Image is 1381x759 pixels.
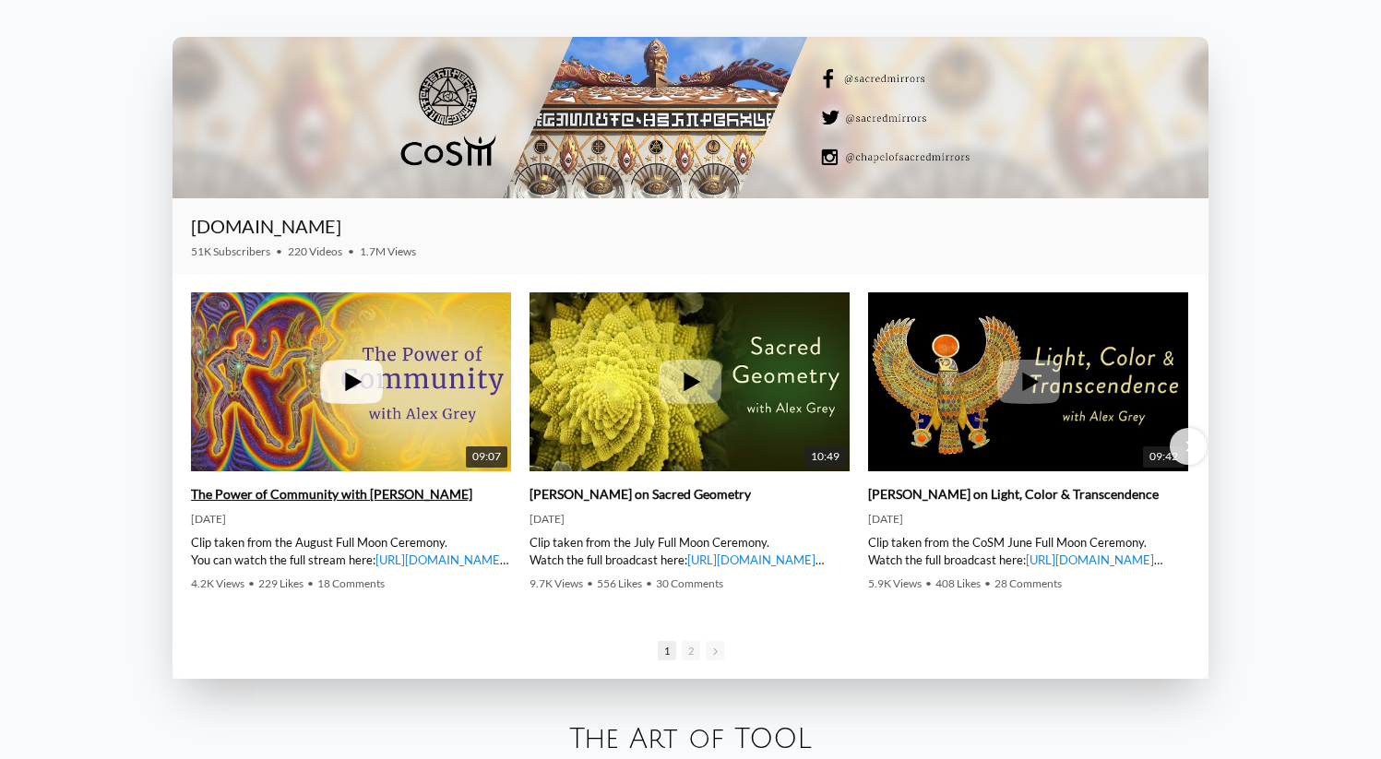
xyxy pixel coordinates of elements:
span: 556 Likes [597,576,642,590]
div: Clip taken from the August Full Moon Ceremony. You can watch the full stream here: | [PERSON_NAME... [191,534,511,567]
div: [DATE] [191,512,511,527]
span: • [646,576,652,590]
span: 408 Likes [935,576,981,590]
iframe: Subscribe to CoSM.TV on YouTube [1078,222,1190,244]
div: [DATE] [868,512,1188,527]
div: [DATE] [530,512,850,527]
span: Go to slide 2 [682,641,700,660]
a: Alex Grey on Light, Color & Transcendence 09:42 [868,292,1188,472]
a: [DOMAIN_NAME] [191,215,341,237]
span: • [307,576,314,590]
span: • [984,576,991,590]
span: • [925,576,932,590]
a: [URL][DOMAIN_NAME] [687,552,816,567]
a: The Power of Community with [PERSON_NAME] [191,486,472,503]
span: • [276,244,282,258]
a: Alex Grey on Sacred Geometry 10:49 [530,292,850,472]
img: The Power of Community with Alex Grey [191,262,511,502]
a: [PERSON_NAME] on Light, Color & Transcendence [868,486,1159,503]
div: Clip taken from the CoSM June Full Moon Ceremony. Watch the full broadcast here: | [PERSON_NAME] ... [868,534,1188,567]
span: Go to next slide [706,641,724,660]
span: • [587,576,593,590]
a: The Power of Community with Alex Grey 09:07 [191,292,511,472]
a: [PERSON_NAME] on Sacred Geometry [530,486,751,503]
a: [URL][DOMAIN_NAME] [375,552,508,567]
span: 9.7K Views [530,576,583,590]
a: The Art of TOOL [569,724,812,754]
span: Go to slide 1 [658,641,676,660]
span: • [348,244,354,258]
a: [URL][DOMAIN_NAME] [1026,552,1154,567]
span: 1.7M Views [360,244,416,258]
span: 09:07 [466,446,507,468]
span: 51K Subscribers [191,244,270,258]
img: Alex Grey on Light, Color & Transcendence [868,262,1188,502]
span: 30 Comments [656,576,723,590]
span: 220 Videos [288,244,342,258]
span: 09:42 [1143,446,1185,468]
div: Next slide [1170,428,1207,465]
span: • [248,576,255,590]
span: 10:49 [804,446,846,468]
span: 28 Comments [994,576,1062,590]
span: 18 Comments [317,576,385,590]
span: 5.9K Views [868,576,922,590]
div: Clip taken from the July Full Moon Ceremony. Watch the full broadcast here: | [PERSON_NAME] | ► W... [530,534,850,567]
img: Alex Grey on Sacred Geometry [530,262,850,502]
span: 229 Likes [258,576,304,590]
span: 4.2K Views [191,576,244,590]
